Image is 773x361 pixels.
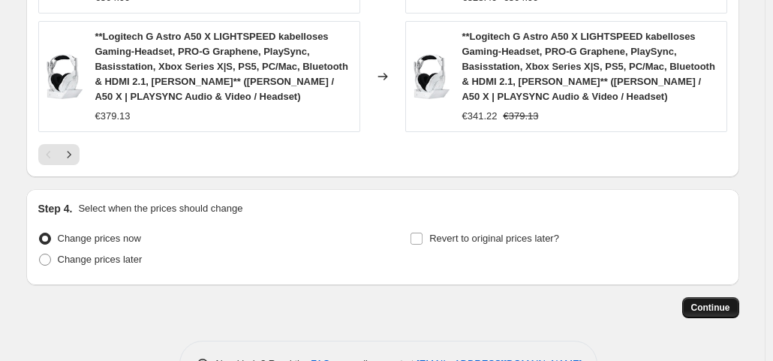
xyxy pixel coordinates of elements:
[58,254,143,265] span: Change prices later
[462,109,497,124] div: €341.22
[95,109,130,124] div: €379.13
[38,144,80,165] nav: Pagination
[682,297,739,318] button: Continue
[503,109,538,124] strike: €379.13
[414,54,450,99] img: 61iHVHSi56L._AC_SL1500_80x.jpg
[47,54,83,99] img: 61iHVHSi56L._AC_SL1500_80x.jpg
[59,144,80,165] button: Next
[95,31,347,102] span: **Logitech G Astro A50 X LIGHTSPEED kabelloses Gaming-Headset, PRO-G Graphene, PlaySync, Basissta...
[429,233,559,244] span: Revert to original prices later?
[691,302,730,314] span: Continue
[58,233,141,244] span: Change prices now
[38,201,73,216] h2: Step 4.
[462,31,714,102] span: **Logitech G Astro A50 X LIGHTSPEED kabelloses Gaming-Headset, PRO-G Graphene, PlaySync, Basissta...
[78,201,242,216] p: Select when the prices should change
